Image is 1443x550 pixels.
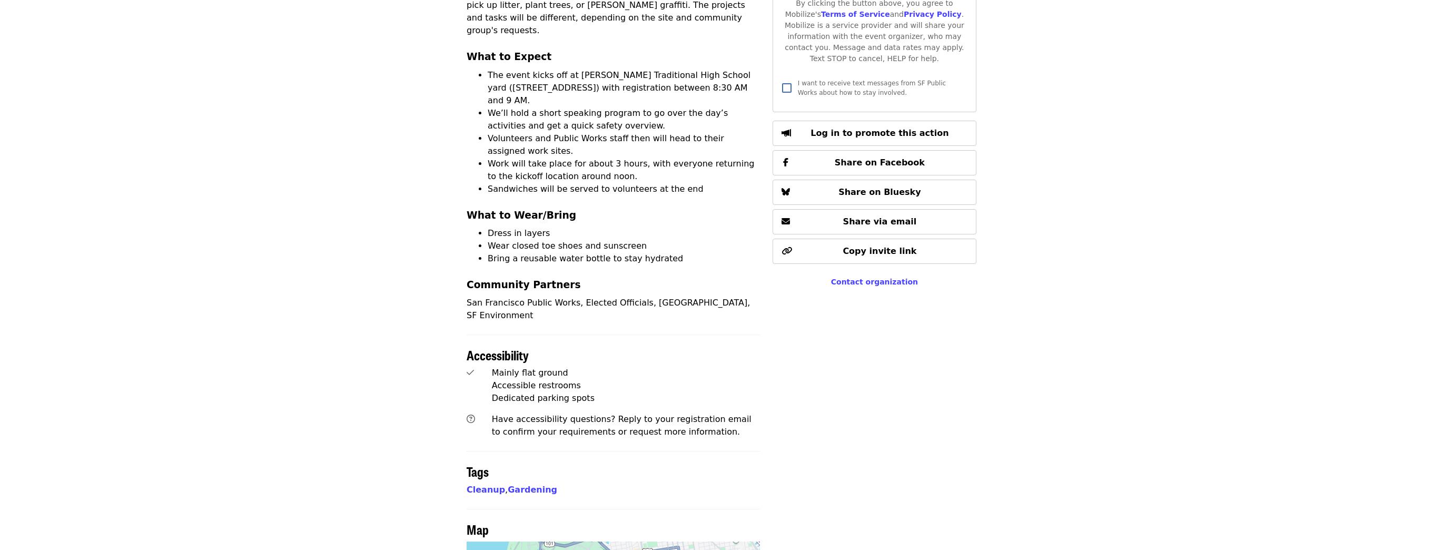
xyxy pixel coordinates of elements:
p: San Francisco Public Works, Elected Officials, [GEOGRAPHIC_DATA], SF Environment [467,297,760,322]
a: Terms of Service [821,10,890,18]
span: Log in to promote this action [811,128,948,138]
li: Volunteers and Public Works staff then will head to their assigned work sites. [488,132,760,158]
button: Log in to promote this action [773,121,976,146]
span: Share via email [843,217,917,227]
a: Gardening [508,485,557,495]
li: Sandwiches will be served to volunteers at the end [488,183,760,195]
div: Mainly flat ground [492,367,760,379]
li: Wear closed toe shoes and sunscreen [488,240,760,252]
span: Have accessibility questions? Reply to your registration email to confirm your requirements or re... [492,414,752,437]
button: Share on Bluesky [773,180,976,205]
a: Cleanup [467,485,505,495]
div: Dedicated parking spots [492,392,760,405]
li: Bring a reusable water bottle to stay hydrated [488,252,760,265]
li: The event kicks off at [PERSON_NAME] Traditional High School yard ([STREET_ADDRESS]) with registr... [488,69,760,107]
span: Accessibility [467,346,529,364]
span: Copy invite link [843,246,916,256]
span: , [467,485,508,495]
a: Contact organization [831,278,918,286]
span: Share on Bluesky [838,187,921,197]
li: Dress in layers [488,227,760,240]
li: We’ll hold a short speaking program to go over the day’s activities and get a quick safety overview. [488,107,760,132]
h3: Community Partners [467,278,760,292]
h3: What to Wear/Bring [467,208,760,223]
li: Work will take place for about 3 hours, with everyone returning to the kickoff location around noon. [488,158,760,183]
button: Share on Facebook [773,150,976,175]
button: Copy invite link [773,239,976,264]
span: I want to receive text messages from SF Public Works about how to stay involved. [798,80,946,96]
span: Tags [467,462,489,480]
span: Share on Facebook [835,158,925,168]
div: Accessible restrooms [492,379,760,392]
button: Share via email [773,209,976,234]
i: check icon [467,368,474,378]
h3: What to Expect [467,50,760,64]
span: Map [467,520,489,538]
a: Privacy Policy [904,10,962,18]
i: question-circle icon [467,414,475,424]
